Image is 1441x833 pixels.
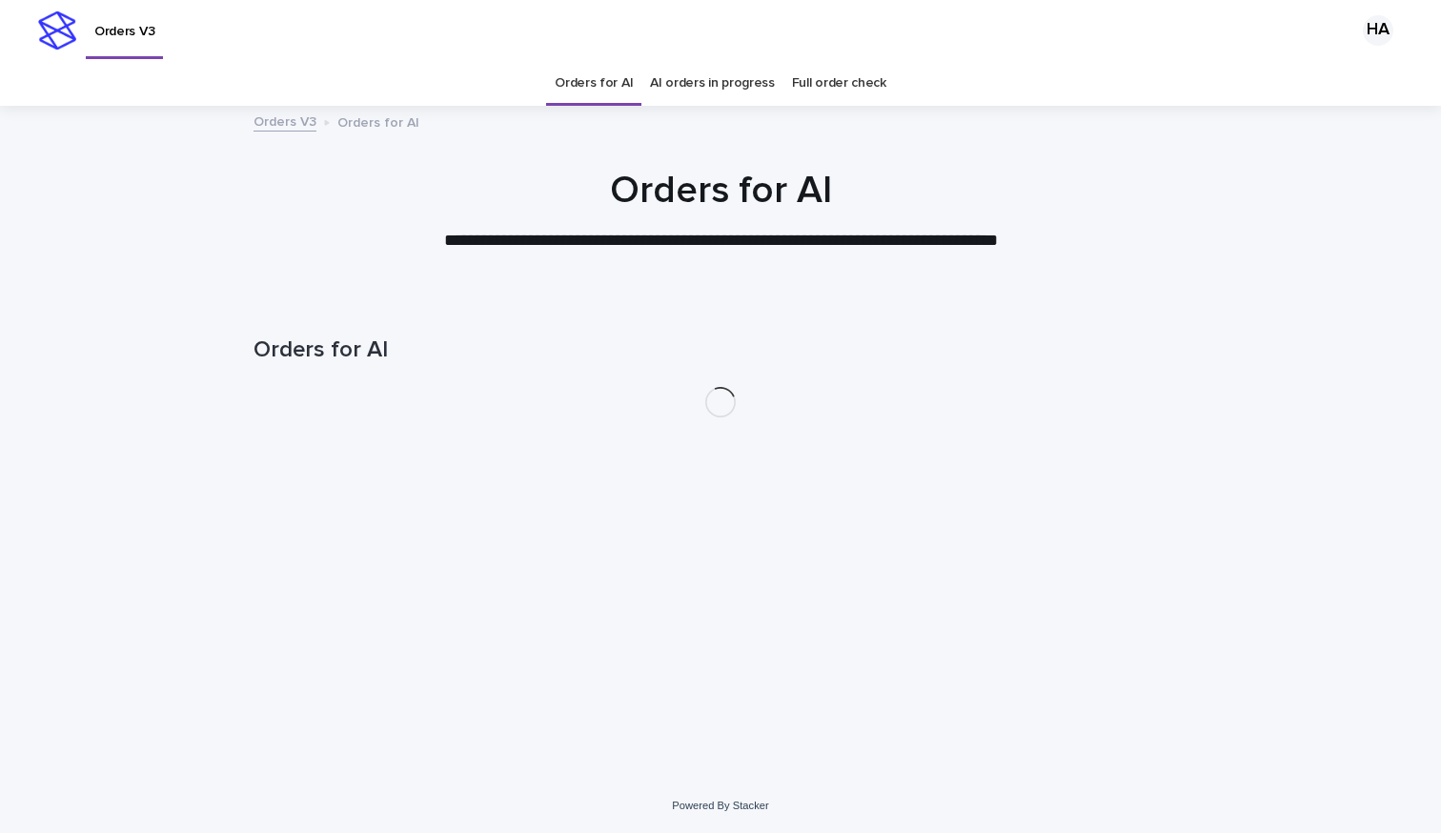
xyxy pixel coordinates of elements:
h1: Orders for AI [254,336,1187,364]
div: HA [1363,15,1393,46]
a: Powered By Stacker [672,800,768,811]
img: stacker-logo-s-only.png [38,11,76,50]
a: Full order check [792,61,886,106]
h1: Orders for AI [254,168,1187,213]
a: Orders for AI [555,61,633,106]
a: AI orders in progress [650,61,775,106]
a: Orders V3 [254,110,316,132]
p: Orders for AI [337,111,419,132]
